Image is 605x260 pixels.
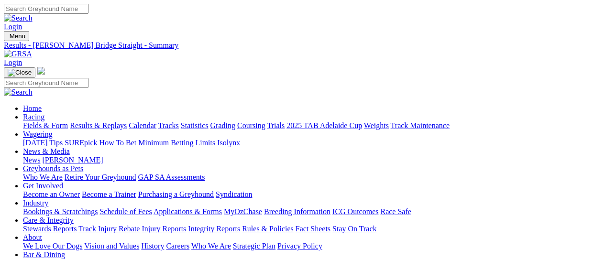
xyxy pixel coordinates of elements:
[78,225,140,233] a: Track Injury Rebate
[217,139,240,147] a: Isolynx
[23,199,48,207] a: Industry
[138,173,205,181] a: GAP SA Assessments
[166,242,189,250] a: Careers
[23,216,74,224] a: Care & Integrity
[237,121,265,130] a: Coursing
[4,14,33,22] img: Search
[23,139,601,147] div: Wagering
[142,225,186,233] a: Injury Reports
[99,207,152,216] a: Schedule of Fees
[65,173,136,181] a: Retire Your Greyhound
[154,207,222,216] a: Applications & Forms
[23,225,77,233] a: Stewards Reports
[23,156,601,164] div: News & Media
[23,242,601,250] div: About
[129,121,156,130] a: Calendar
[23,190,601,199] div: Get Involved
[23,139,63,147] a: [DATE] Tips
[233,242,275,250] a: Strategic Plan
[23,190,80,198] a: Become an Owner
[23,156,40,164] a: News
[4,58,22,66] a: Login
[332,207,378,216] a: ICG Outcomes
[23,182,63,190] a: Get Involved
[23,207,98,216] a: Bookings & Scratchings
[4,67,35,78] button: Toggle navigation
[138,190,214,198] a: Purchasing a Greyhound
[286,121,362,130] a: 2025 TAB Adelaide Cup
[70,121,127,130] a: Results & Replays
[23,121,68,130] a: Fields & Form
[99,139,137,147] a: How To Bet
[4,22,22,31] a: Login
[364,121,389,130] a: Weights
[158,121,179,130] a: Tracks
[23,233,42,241] a: About
[4,31,29,41] button: Toggle navigation
[82,190,136,198] a: Become a Trainer
[188,225,240,233] a: Integrity Reports
[264,207,330,216] a: Breeding Information
[23,130,53,138] a: Wagering
[216,190,252,198] a: Syndication
[8,69,32,76] img: Close
[4,88,33,97] img: Search
[4,78,88,88] input: Search
[191,242,231,250] a: Who We Are
[10,32,25,40] span: Menu
[391,121,450,130] a: Track Maintenance
[23,250,65,259] a: Bar & Dining
[4,50,32,58] img: GRSA
[296,225,330,233] a: Fact Sheets
[141,242,164,250] a: History
[23,173,63,181] a: Who We Are
[210,121,235,130] a: Grading
[4,4,88,14] input: Search
[37,67,45,75] img: logo-grsa-white.png
[138,139,215,147] a: Minimum Betting Limits
[23,104,42,112] a: Home
[4,41,601,50] a: Results - [PERSON_NAME] Bridge Straight - Summary
[23,147,70,155] a: News & Media
[380,207,411,216] a: Race Safe
[267,121,285,130] a: Trials
[42,156,103,164] a: [PERSON_NAME]
[65,139,97,147] a: SUREpick
[224,207,262,216] a: MyOzChase
[23,242,82,250] a: We Love Our Dogs
[23,164,83,173] a: Greyhounds as Pets
[277,242,322,250] a: Privacy Policy
[23,225,601,233] div: Care & Integrity
[84,242,139,250] a: Vision and Values
[181,121,209,130] a: Statistics
[23,173,601,182] div: Greyhounds as Pets
[23,207,601,216] div: Industry
[242,225,294,233] a: Rules & Policies
[332,225,376,233] a: Stay On Track
[23,121,601,130] div: Racing
[23,113,44,121] a: Racing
